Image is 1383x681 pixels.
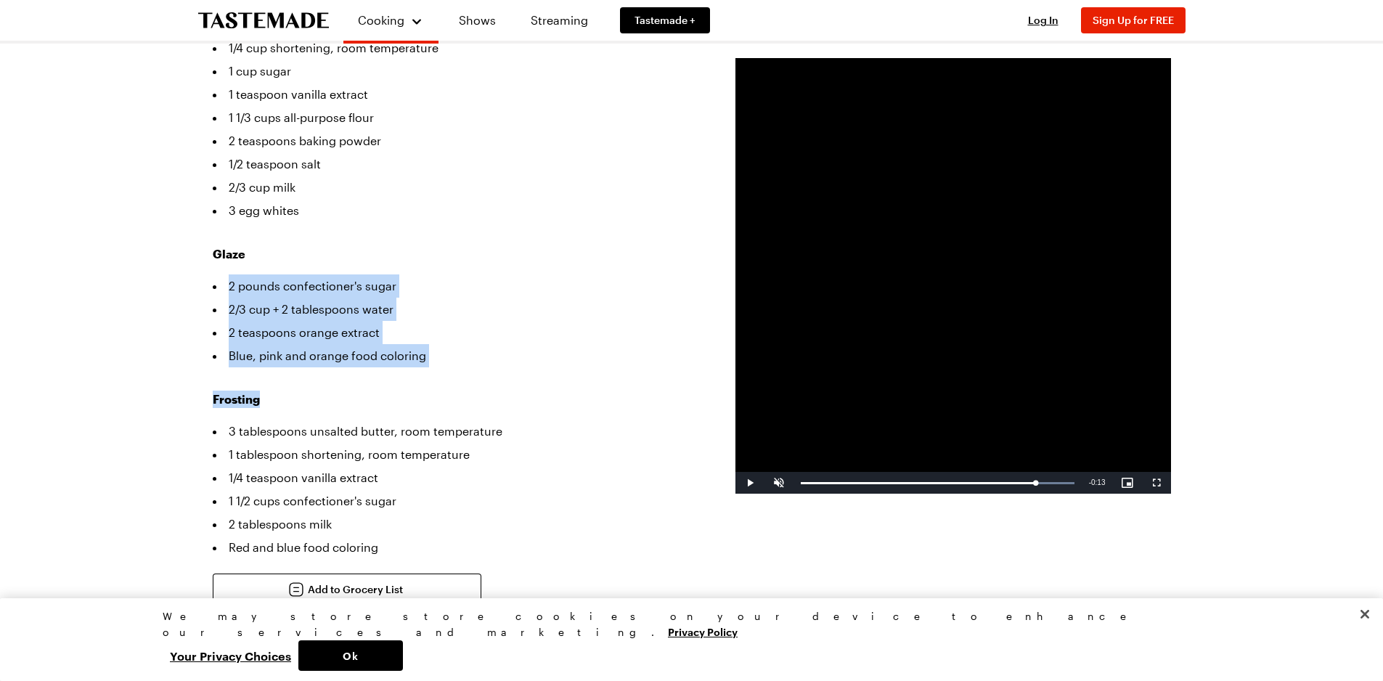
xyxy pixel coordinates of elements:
li: 1 tablespoon shortening, room temperature [213,443,692,466]
li: 1/4 teaspoon vanilla extract [213,466,692,489]
li: 1 cup sugar [213,60,692,83]
li: 1 1/2 cups confectioner's sugar [213,489,692,513]
li: 1/2 teaspoon salt [213,152,692,176]
button: Play [735,472,764,494]
li: 3 egg whites [213,199,692,222]
li: Red and blue food coloring [213,536,692,559]
span: 0:13 [1091,478,1105,486]
button: Sign Up for FREE [1081,7,1186,33]
li: 1/4 cup shortening, room temperature [213,36,692,60]
button: Picture-in-Picture [1113,472,1142,494]
li: Blue, pink and orange food coloring [213,344,692,367]
li: 1 1/3 cups all-purpose flour [213,106,692,129]
span: - [1089,478,1091,486]
li: 2 teaspoons orange extract [213,321,692,344]
button: Cooking [358,6,424,35]
li: 2 teaspoons baking powder [213,129,692,152]
span: Log In [1028,14,1058,26]
button: Log In [1014,13,1072,28]
li: 2 tablespoons milk [213,513,692,536]
span: Cooking [358,13,404,27]
li: 2 pounds confectioner's sugar [213,274,692,298]
h3: Frosting [213,391,692,408]
a: To Tastemade Home Page [198,12,329,29]
button: Close [1349,598,1381,630]
li: 3 tablespoons unsalted butter, room temperature [213,420,692,443]
span: Tastemade + [635,13,695,28]
h3: Glaze [213,245,692,263]
div: Privacy [163,608,1208,671]
button: Fullscreen [1142,472,1171,494]
span: Add to Grocery List [308,582,403,597]
div: We may store store cookies on your device to enhance our services and marketing. [163,608,1208,640]
div: Progress Bar [801,482,1074,484]
a: Tastemade + [620,7,710,33]
li: 1 teaspoon vanilla extract [213,83,692,106]
li: 2/3 cup + 2 tablespoons water [213,298,692,321]
button: Ok [298,640,403,671]
video-js: Video Player [735,58,1171,494]
button: Your Privacy Choices [163,640,298,671]
button: Unmute [764,472,794,494]
li: 2/3 cup milk [213,176,692,199]
span: Sign Up for FREE [1093,14,1174,26]
a: More information about your privacy, opens in a new tab [668,624,738,638]
button: Add to Grocery List [213,574,481,605]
